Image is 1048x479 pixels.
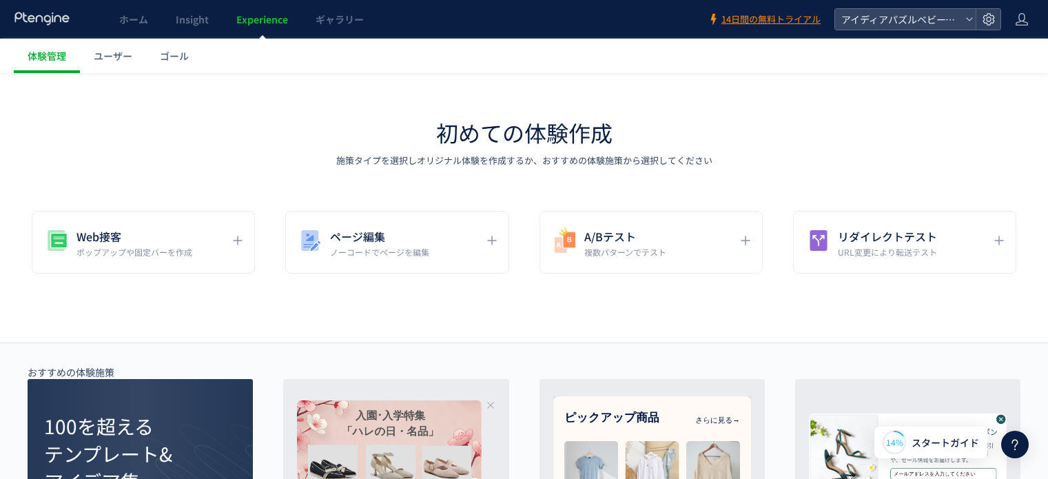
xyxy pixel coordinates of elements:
[330,246,429,258] p: ノーコードでページを編集
[119,12,148,26] span: ホーム
[236,12,288,26] span: Experience
[708,13,821,26] a: 14日間の無料トライアル
[28,49,66,63] span: 体験管理
[160,49,189,63] span: ゴール
[584,227,666,246] h5: A/Bテスト
[837,9,960,30] span: アイディアパズルベビーストア
[28,365,114,379] p: おすすめの体験施策
[336,154,712,167] p: 施策タイプを選択しオリジナル体験を作成するか、おすすめの体験施策から選択してください
[176,12,209,26] span: Insight
[76,227,192,246] h5: Web接客
[912,436,979,450] span: スタートガイド
[838,246,937,258] p: URL変更により転送テスト
[886,436,903,448] span: 14%
[330,227,429,246] h5: ページ編集
[94,49,132,63] span: ユーザー
[76,246,192,258] p: ポップアップや固定バーを作成
[838,227,937,246] h5: リダイレクトテスト
[721,13,821,26] span: 14日間の無料トライアル
[584,246,666,258] p: 複数パターンでテスト
[436,117,613,149] h1: 初めての体験作成
[316,12,364,26] span: ギャラリー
